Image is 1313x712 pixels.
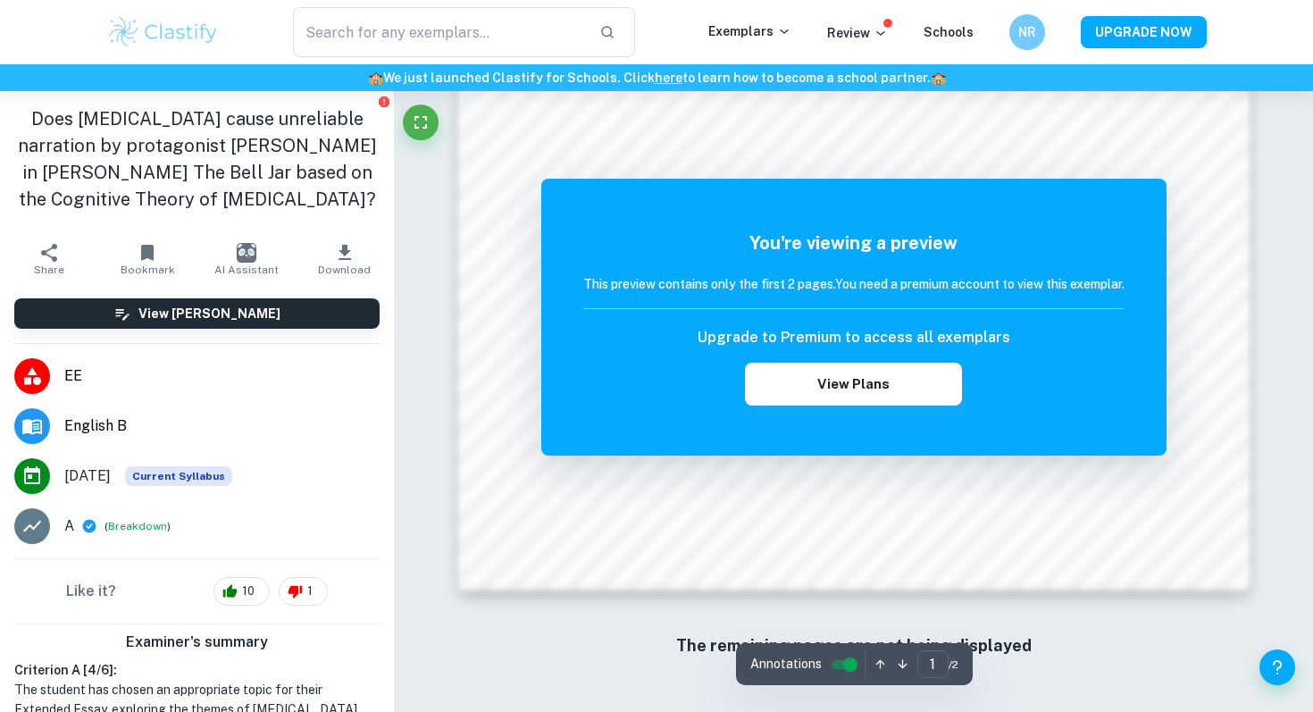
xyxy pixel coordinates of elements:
[583,230,1125,256] h5: You're viewing a preview
[745,363,961,406] button: View Plans
[293,7,585,57] input: Search for any exemplars...
[66,581,116,602] h6: Like it?
[14,105,380,213] h1: Does [MEDICAL_DATA] cause unreliable narration by protagonist [PERSON_NAME] in [PERSON_NAME] The ...
[4,68,1309,88] h6: We just launched Clastify for Schools. Click to learn how to become a school partner.
[368,71,383,85] span: 🏫
[403,105,439,140] button: Fullscreen
[1259,649,1295,685] button: Help and Feedback
[106,14,220,50] img: Clastify logo
[708,21,791,41] p: Exemplars
[64,515,74,537] p: A
[232,582,264,600] span: 10
[655,71,682,85] a: here
[125,466,232,486] span: Current Syllabus
[34,264,64,276] span: Share
[924,25,974,39] a: Schools
[138,304,280,323] h6: View [PERSON_NAME]
[318,264,371,276] span: Download
[583,274,1125,294] h6: This preview contains only the first 2 pages. You need a premium account to view this exemplar.
[214,264,279,276] span: AI Assistant
[1009,14,1045,50] button: NR
[1081,16,1207,48] button: UPGRADE NOW
[121,264,175,276] span: Bookmark
[125,466,232,486] div: This exemplar is based on the current syllabus. Feel free to refer to it for inspiration/ideas wh...
[14,660,380,680] h6: Criterion A [ 4 / 6 ]:
[296,234,394,284] button: Download
[377,95,390,108] button: Report issue
[64,415,380,437] span: English B
[931,71,946,85] span: 🏫
[197,234,296,284] button: AI Assistant
[237,243,256,263] img: AI Assistant
[14,298,380,329] button: View [PERSON_NAME]
[7,632,387,653] h6: Examiner's summary
[98,234,197,284] button: Bookmark
[64,365,380,387] span: EE
[297,582,322,600] span: 1
[827,23,888,43] p: Review
[1017,22,1038,42] h6: NR
[64,465,111,487] span: [DATE]
[698,327,1010,348] h6: Upgrade to Premium to access all exemplars
[949,657,958,673] span: / 2
[108,518,167,534] button: Breakdown
[750,655,822,674] span: Annotations
[496,633,1212,658] h6: The remaining pages are not being displayed
[105,518,171,535] span: ( )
